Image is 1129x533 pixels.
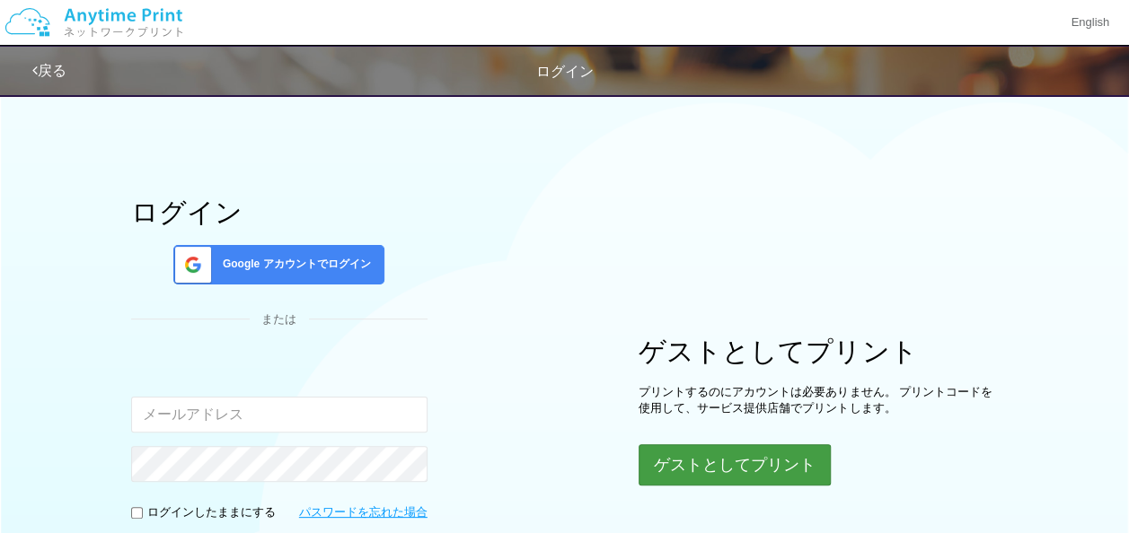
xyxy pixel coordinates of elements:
[131,311,428,328] div: または
[639,336,998,366] h1: ゲストとしてプリント
[639,444,831,485] button: ゲストとしてプリント
[147,504,276,521] p: ログインしたままにする
[639,384,998,417] p: プリントするのにアカウントは必要ありません。 プリントコードを使用して、サービス提供店舗でプリントします。
[299,504,428,521] a: パスワードを忘れた場合
[131,197,428,227] h1: ログイン
[536,64,594,79] span: ログイン
[216,257,371,272] span: Google アカウントでログイン
[32,63,66,78] a: 戻る
[131,397,428,433] input: メールアドレス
